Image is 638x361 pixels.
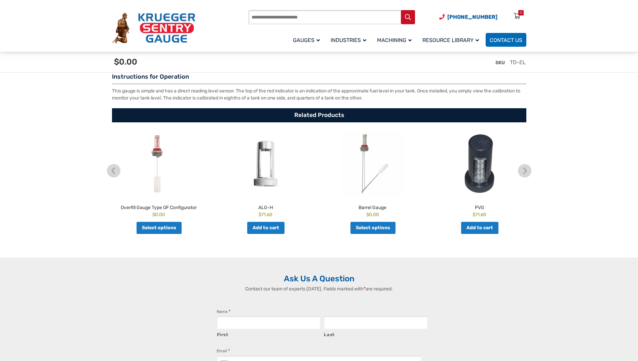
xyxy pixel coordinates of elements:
img: Barrel Gauge [321,132,424,196]
a: PVG $71.60 [428,132,531,218]
span: $ [152,212,155,217]
div: 0 [520,10,522,15]
span: Industries [331,37,366,43]
span: Machining [377,37,412,43]
span: $ [366,212,369,217]
a: Industries [327,32,373,48]
img: chevron-right.svg [518,164,531,177]
p: Contact our team of experts [DATE]. Fields marked with are required. [210,285,428,292]
bdi: 71.60 [473,212,486,217]
span: $ [473,212,475,217]
img: PVG [428,132,531,196]
img: Krueger Sentry Gauge [112,13,195,44]
a: ALG-H $71.60 [214,132,317,218]
span: [PHONE_NUMBER] [447,14,497,20]
label: First [217,330,321,338]
p: This gauge is simple and has a direct reading level sensor. The top of the red indicator is an in... [112,87,526,102]
label: Email [217,348,230,354]
h2: Barrel Gauge [321,202,424,211]
a: Add to cart: “ALG-H” [247,222,285,234]
img: chevron-left.svg [107,164,120,177]
span: Resource Library [422,37,479,43]
a: Machining [373,32,418,48]
span: Contact Us [490,37,522,43]
h2: PVG [428,202,531,211]
img: Overfill Gauge Type OF Configurator [107,132,211,196]
span: Gauges [293,37,320,43]
span: TD-EL [510,59,526,66]
span: SKU [495,60,505,66]
bdi: 0.00 [152,212,165,217]
span: $ [259,212,261,217]
a: Add to cart: “PVG” [461,222,498,234]
a: Barrel Gauge $0.00 [321,132,424,218]
a: Add to cart: “Barrel Gauge” [350,222,396,234]
a: Contact Us [486,33,526,47]
h2: Overfill Gauge Type OF Configurator [107,202,211,211]
h2: ALG-H [214,202,317,211]
h2: Related Products [112,108,526,122]
a: Phone Number (920) 434-8860 [439,13,497,21]
legend: Name [217,308,231,315]
bdi: 71.60 [259,212,272,217]
a: Gauges [289,32,327,48]
bdi: 0.00 [366,212,379,217]
img: ALG-OF [214,132,317,196]
a: Overfill Gauge Type OF Configurator $0.00 [107,132,211,218]
label: Last [324,330,428,338]
h2: Ask Us A Question [112,274,526,284]
a: Add to cart: “Overfill Gauge Type OF Configurator” [137,222,182,234]
h3: Instructions for Operation [112,73,526,84]
a: Resource Library [418,32,486,48]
